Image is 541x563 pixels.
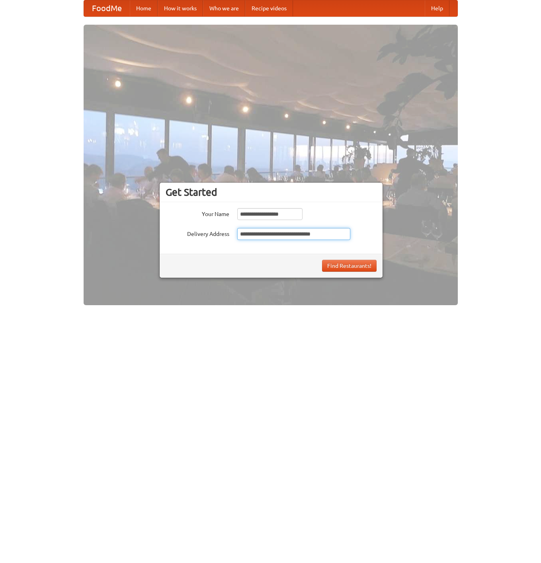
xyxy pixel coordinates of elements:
a: Who we are [203,0,245,16]
a: Recipe videos [245,0,293,16]
a: How it works [158,0,203,16]
label: Your Name [166,208,229,218]
a: FoodMe [84,0,130,16]
a: Help [425,0,449,16]
h3: Get Started [166,186,377,198]
a: Home [130,0,158,16]
button: Find Restaurants! [322,260,377,272]
label: Delivery Address [166,228,229,238]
